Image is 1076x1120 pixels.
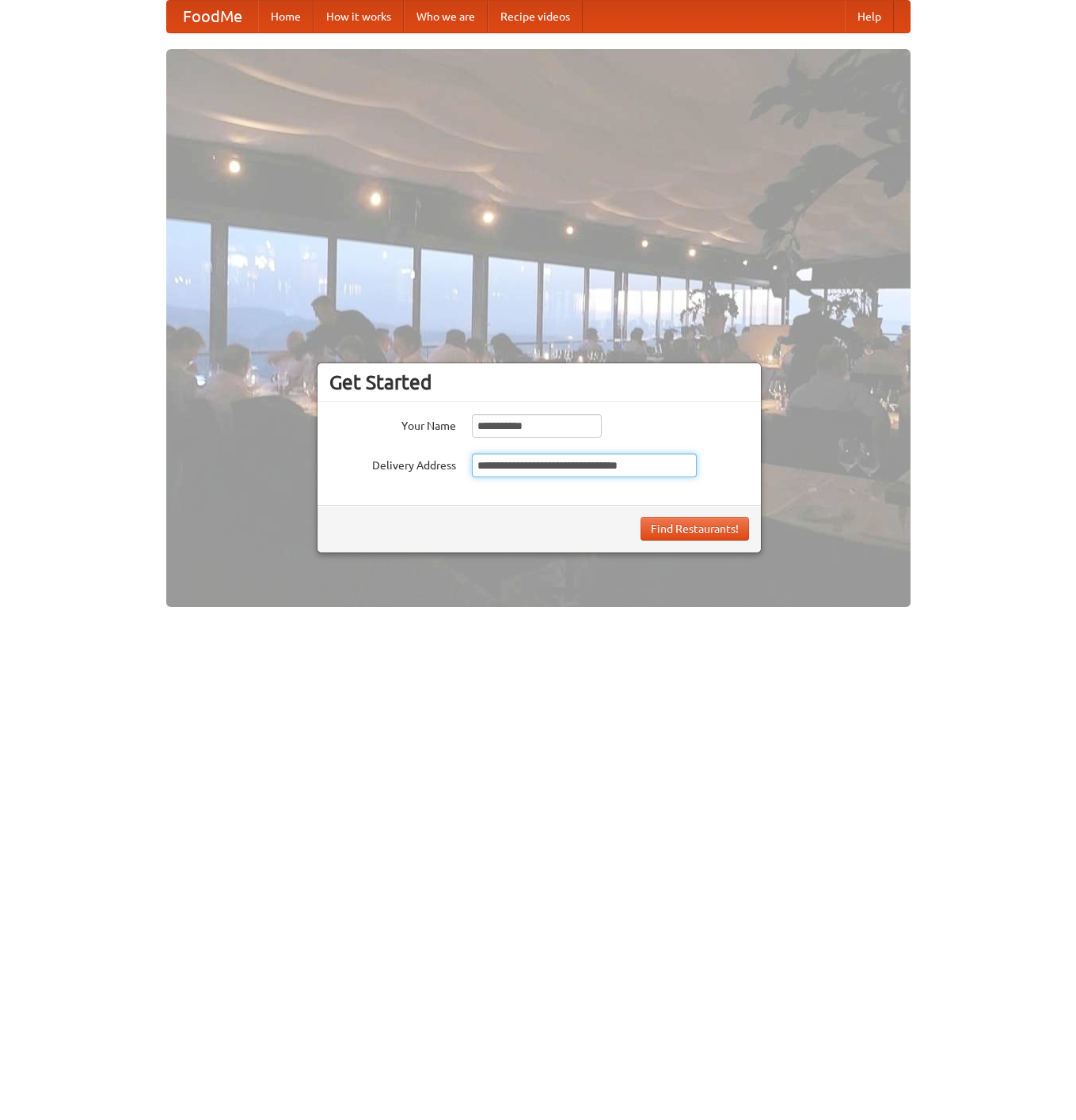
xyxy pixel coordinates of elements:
a: Help [845,1,894,32]
h3: Get Started [329,370,749,394]
button: Find Restaurants! [641,517,749,541]
a: Recipe videos [488,1,583,32]
label: Delivery Address [329,454,456,473]
a: How it works [314,1,404,32]
label: Your Name [329,414,456,434]
a: FoodMe [167,1,258,32]
a: Home [258,1,314,32]
a: Who we are [404,1,488,32]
